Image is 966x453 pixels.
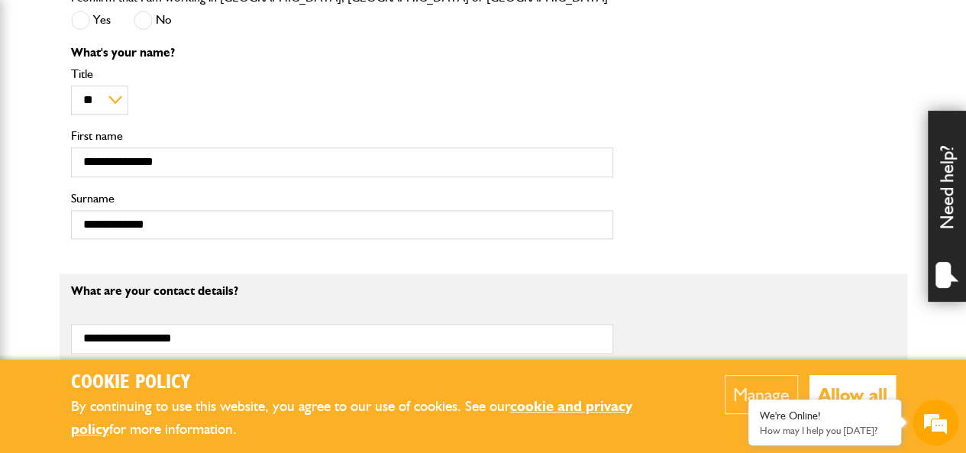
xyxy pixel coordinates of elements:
em: Start Chat [208,349,277,370]
a: cookie and privacy policy [71,397,632,438]
input: Enter your last name [20,141,279,175]
div: Minimize live chat window [250,8,287,44]
button: Allow all [809,375,896,414]
div: Need help? [928,111,966,302]
label: No [134,11,172,30]
p: What are your contact details? [71,285,613,297]
input: Enter your phone number [20,231,279,265]
textarea: Type your message and hit 'Enter' [20,277,279,330]
input: Enter your email address [20,186,279,220]
button: Manage [725,375,798,414]
h2: Cookie Policy [71,371,678,395]
div: Chat with us now [79,86,257,105]
p: What's your name? [71,47,613,59]
p: How may I help you today? [760,425,890,436]
div: We're Online! [760,409,890,422]
img: d_20077148190_company_1631870298795_20077148190 [26,85,64,106]
label: First name [71,130,613,142]
label: Yes [71,11,111,30]
label: Title [71,68,613,80]
p: By continuing to use this website, you agree to our use of cookies. See our for more information. [71,395,678,442]
label: Surname [71,193,613,205]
